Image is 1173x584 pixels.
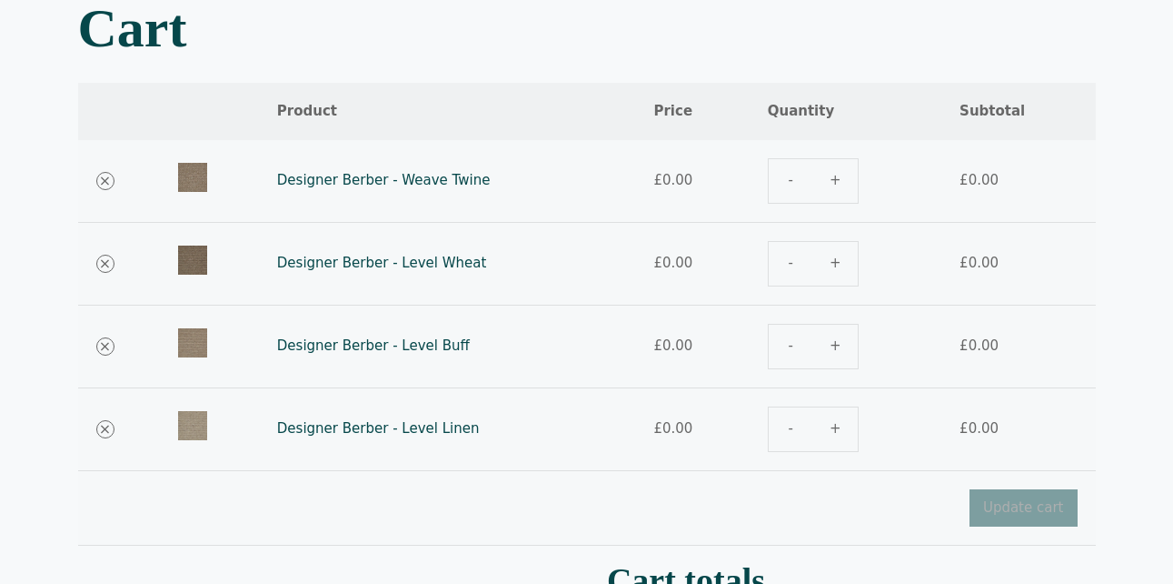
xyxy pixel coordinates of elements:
[277,172,491,188] a: Designer Berber - Weave Twine
[959,255,969,271] span: £
[653,255,662,271] span: £
[653,420,662,437] span: £
[635,83,749,140] th: Price
[959,337,999,354] bdi: 0.00
[178,163,207,192] img: Designer Berber - Weave Twine
[959,172,999,188] bdi: 0.00
[959,420,999,437] bdi: 0.00
[653,337,692,354] bdi: 0.00
[653,255,692,271] bdi: 0.00
[277,420,480,437] a: Designer Berber - Level Linen
[96,172,114,190] a: Remove Designer Berber - Weave Twine from cart
[96,255,114,273] a: Remove Designer Berber - Level Wheat from cart
[959,420,969,437] span: £
[653,420,692,437] bdi: 0.00
[277,337,470,354] a: Designer Berber - Level Buff
[969,489,1078,527] button: Update cart
[653,172,662,188] span: £
[750,83,941,140] th: Quantity
[959,255,999,271] bdi: 0.00
[653,172,692,188] bdi: 0.00
[959,172,969,188] span: £
[96,420,114,438] a: Remove Designer Berber - Level Linen from cart
[259,83,636,140] th: Product
[941,83,1095,140] th: Subtotal
[653,337,662,354] span: £
[178,328,207,357] img: Designer Berber - Level Buff
[959,337,969,354] span: £
[178,246,207,275] img: Designer Berber - Level Wheat
[96,337,114,356] a: Remove Designer Berber - Level Buff from cart
[78,1,1096,55] h1: Cart
[277,255,487,271] a: Designer Berber - Level Wheat
[178,411,207,440] img: Designer Berber - Level Linen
